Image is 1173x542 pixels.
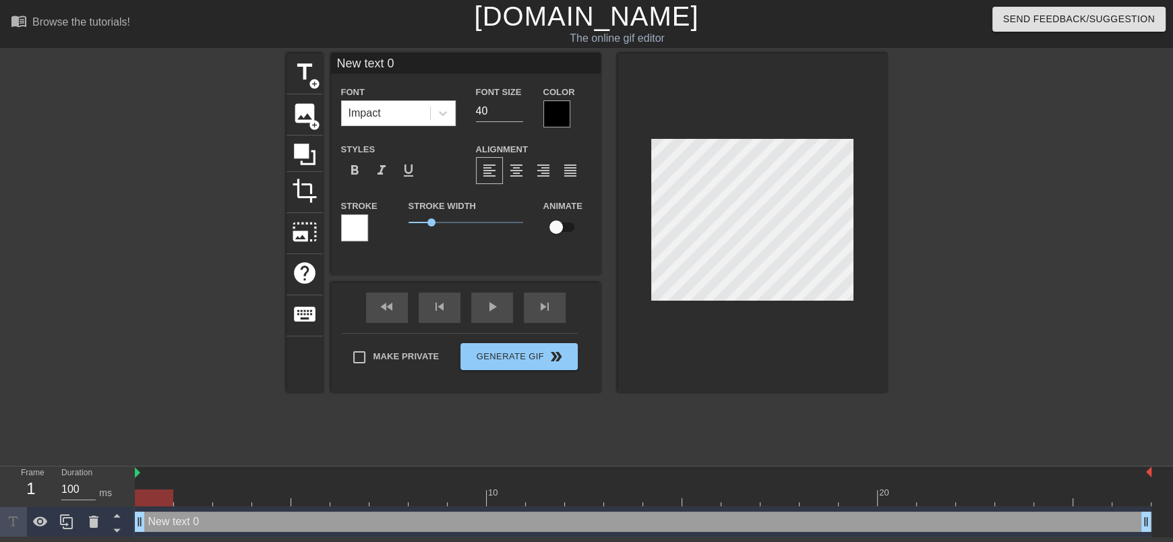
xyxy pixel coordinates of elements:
span: Make Private [373,350,440,363]
span: format_italic [373,162,390,179]
div: ms [99,486,112,500]
label: Font Size [476,86,522,99]
span: skip_next [537,299,553,315]
label: Color [543,86,575,99]
span: skip_previous [431,299,448,315]
label: Alignment [476,143,528,156]
label: Stroke [341,200,378,213]
label: Duration [61,469,92,477]
div: Browse the tutorials! [32,16,130,28]
span: title [292,59,318,85]
img: bound-end.png [1146,466,1151,477]
span: drag_handle [1139,515,1153,529]
span: crop [292,178,318,204]
label: Font [341,86,365,99]
label: Animate [543,200,582,213]
span: fast_rewind [379,299,395,315]
div: 20 [879,486,891,500]
div: 10 [488,486,500,500]
span: photo_size_select_large [292,219,318,245]
span: play_arrow [484,299,500,315]
button: Generate Gif [460,343,577,370]
span: add_circle [309,119,320,131]
a: Browse the tutorials! [11,13,130,34]
span: double_arrow [548,349,564,365]
div: 1 [21,477,41,501]
span: Send Feedback/Suggestion [1003,11,1155,28]
span: add_circle [309,78,320,90]
span: help [292,260,318,286]
span: format_align_center [508,162,524,179]
span: format_bold [347,162,363,179]
span: format_align_left [481,162,498,179]
label: Styles [341,143,375,156]
span: image [292,100,318,126]
span: menu_book [11,13,27,29]
span: format_align_justify [562,162,578,179]
span: format_align_right [535,162,551,179]
label: Stroke Width [409,200,476,213]
a: [DOMAIN_NAME] [474,1,698,31]
div: The online gif editor [398,30,837,47]
span: keyboard [292,301,318,327]
div: Frame [11,466,51,506]
div: Impact [349,105,381,121]
span: format_underline [400,162,417,179]
span: Generate Gif [466,349,572,365]
button: Send Feedback/Suggestion [992,7,1166,32]
span: drag_handle [133,515,146,529]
